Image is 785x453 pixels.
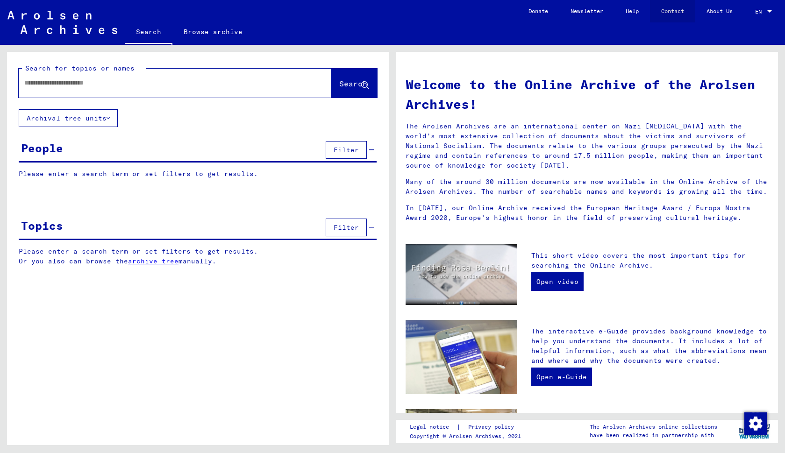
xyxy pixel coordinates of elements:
[744,412,767,435] img: Zustimmung ändern
[19,109,118,127] button: Archival tree units
[406,244,517,305] img: video.jpg
[590,431,717,439] p: have been realized in partnership with
[334,223,359,232] span: Filter
[172,21,254,43] a: Browse archive
[19,247,377,266] p: Please enter a search term or set filters to get results. Or you also can browse the manually.
[590,423,717,431] p: The Arolsen Archives online collections
[19,169,377,179] p: Please enter a search term or set filters to get results.
[406,203,769,223] p: In [DATE], our Online Archive received the European Heritage Award / Europa Nostra Award 2020, Eu...
[406,75,769,114] h1: Welcome to the Online Archive of the Arolsen Archives!
[21,217,63,234] div: Topics
[125,21,172,45] a: Search
[326,141,367,159] button: Filter
[406,177,769,197] p: Many of the around 30 million documents are now available in the Online Archive of the Arolsen Ar...
[461,422,525,432] a: Privacy policy
[334,146,359,154] span: Filter
[410,432,525,440] p: Copyright © Arolsen Archives, 2021
[21,140,63,156] div: People
[339,79,367,88] span: Search
[531,272,584,291] a: Open video
[128,257,178,265] a: archive tree
[531,326,769,366] p: The interactive e-Guide provides background knowledge to help you understand the documents. It in...
[25,64,135,72] mat-label: Search for topics or names
[531,251,769,270] p: This short video covers the most important tips for searching the Online Archive.
[410,422,525,432] div: |
[531,368,592,386] a: Open e-Guide
[737,419,772,443] img: yv_logo.png
[331,69,377,98] button: Search
[755,8,762,15] mat-select-trigger: EN
[410,422,457,432] a: Legal notice
[326,219,367,236] button: Filter
[406,121,769,170] p: The Arolsen Archives are an international center on Nazi [MEDICAL_DATA] with the world’s most ext...
[406,320,517,395] img: eguide.jpg
[7,11,117,34] img: Arolsen_neg.svg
